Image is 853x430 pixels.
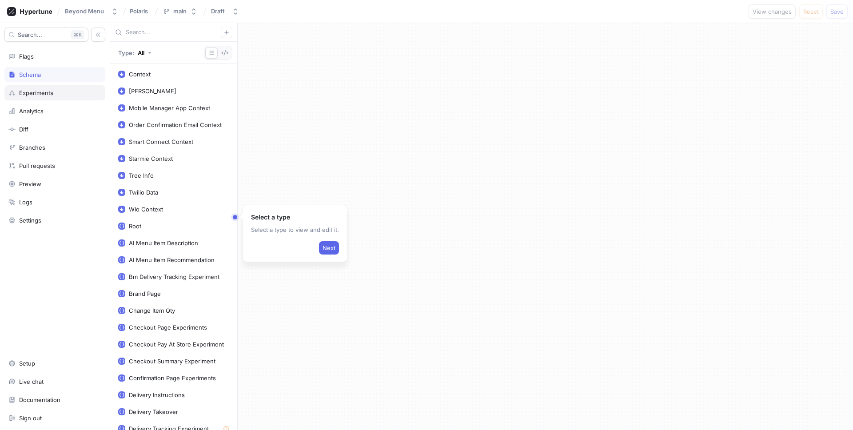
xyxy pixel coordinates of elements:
[129,341,224,348] div: Checkout Pay At Store Experiment
[129,121,222,128] div: Order Confirmation Email Context
[129,138,193,145] div: Smart Connect Context
[19,126,28,133] div: Diff
[19,144,45,151] div: Branches
[118,49,134,56] p: Type:
[207,4,243,19] button: Draft
[126,28,221,37] input: Search...
[799,4,823,19] button: Reset
[19,180,41,187] div: Preview
[129,189,158,196] div: Twilio Data
[129,223,141,230] div: Root
[19,199,32,206] div: Logs
[129,290,161,297] div: Brand Page
[129,206,163,213] div: Wlo Context
[19,414,42,422] div: Sign out
[749,4,796,19] button: View changes
[129,324,207,331] div: Checkout Page Experiments
[18,32,42,37] span: Search...
[19,396,60,403] div: Documentation
[130,8,148,14] span: Polaris
[4,392,105,407] a: Documentation
[19,360,35,367] div: Setup
[753,9,792,14] span: View changes
[129,104,210,111] div: Mobile Manager App Context
[138,49,144,56] div: All
[211,8,225,15] div: Draft
[129,273,219,280] div: Bm Delivery Tracking Experiment
[129,408,178,415] div: Delivery Takeover
[129,307,175,314] div: Change Item Qty
[129,256,215,263] div: AI Menu Item Recommendation
[159,4,201,19] button: main
[129,358,215,365] div: Checkout Summary Experiment
[61,4,122,19] button: Beyond Menu
[129,155,173,162] div: Starmie Context
[129,71,151,78] div: Context
[19,378,44,385] div: Live chat
[71,30,84,39] div: K
[803,9,819,14] span: Reset
[129,391,185,398] div: Delivery Instructions
[19,89,53,96] div: Experiments
[19,53,34,60] div: Flags
[129,239,198,247] div: AI Menu Item Description
[19,217,41,224] div: Settings
[19,71,41,78] div: Schema
[19,162,55,169] div: Pull requests
[129,374,216,382] div: Confirmation Page Experiments
[19,107,44,115] div: Analytics
[173,8,187,15] div: main
[65,8,104,15] div: Beyond Menu
[830,9,844,14] span: Save
[115,45,155,60] button: Type: All
[4,28,88,42] button: Search...K
[129,172,154,179] div: Tree Info
[826,4,848,19] button: Save
[129,88,176,95] div: [PERSON_NAME]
